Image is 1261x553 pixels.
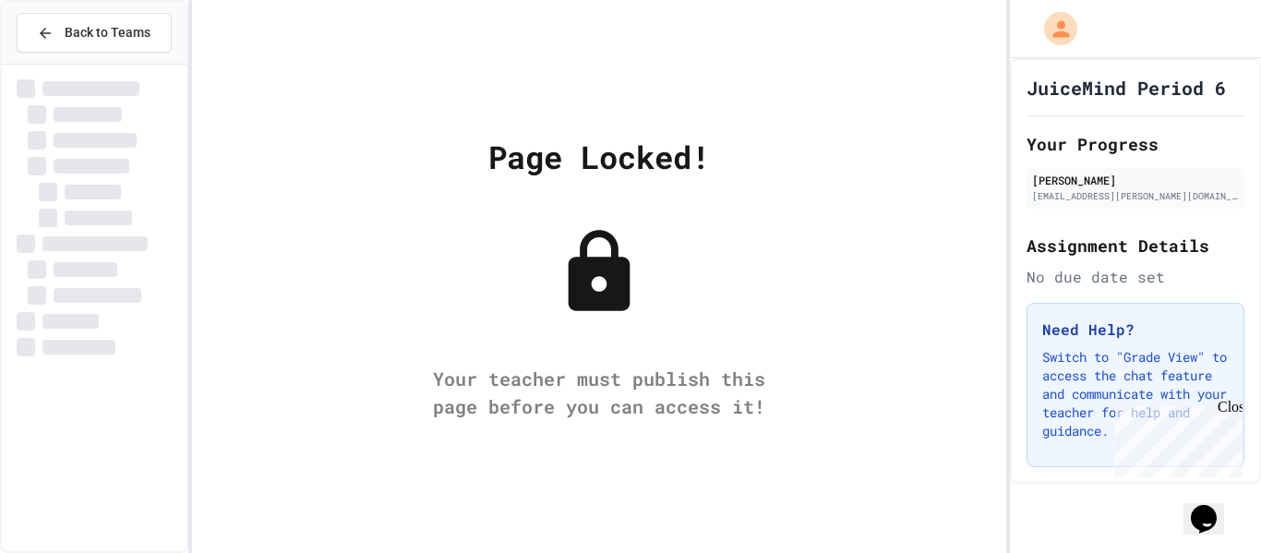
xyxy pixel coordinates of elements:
[1027,233,1244,258] h2: Assignment Details
[1108,399,1243,477] iframe: chat widget
[17,13,172,53] button: Back to Teams
[1027,131,1244,157] h2: Your Progress
[7,7,127,117] div: Chat with us now!Close
[1025,7,1082,50] div: My Account
[1042,348,1229,440] p: Switch to "Grade View" to access the chat feature and communicate with your teacher for help and ...
[1032,172,1239,188] div: [PERSON_NAME]
[1042,319,1229,341] h3: Need Help?
[488,133,710,180] div: Page Locked!
[1032,189,1239,203] div: [EMAIL_ADDRESS][PERSON_NAME][DOMAIN_NAME]
[1027,266,1244,288] div: No due date set
[414,365,784,420] div: Your teacher must publish this page before you can access it!
[1183,479,1243,535] iframe: chat widget
[65,23,150,42] span: Back to Teams
[1027,75,1226,101] h1: JuiceMind Period 6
